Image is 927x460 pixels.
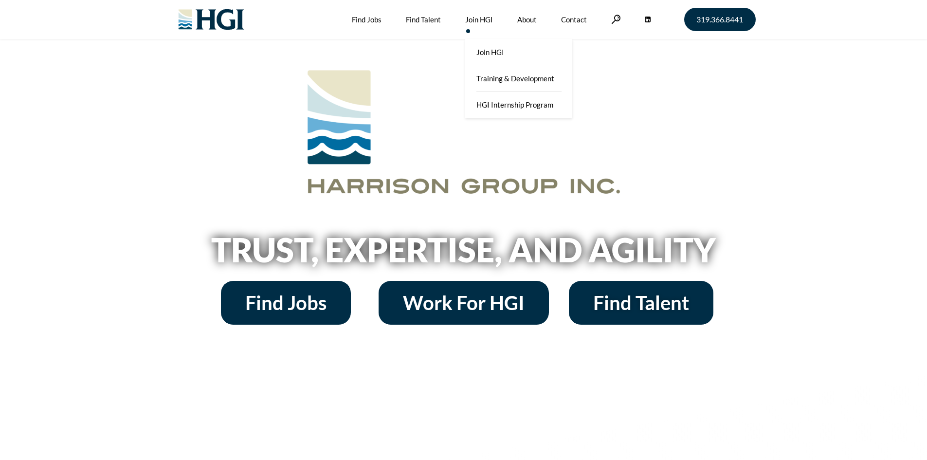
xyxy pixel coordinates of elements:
a: Join HGI [465,39,572,65]
a: Find Jobs [221,281,351,325]
a: HGI Internship Program [465,92,572,118]
a: Find Talent [569,281,713,325]
span: Find Jobs [245,293,327,313]
span: Work For HGI [403,293,525,313]
a: Search [611,15,621,24]
span: Find Talent [593,293,689,313]
a: Work For HGI [379,281,549,325]
a: Training & Development [465,65,572,92]
h2: Trust, Expertise, and Agility [186,233,741,266]
a: 319.366.8441 [684,8,756,31]
span: 319.366.8441 [696,16,743,23]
